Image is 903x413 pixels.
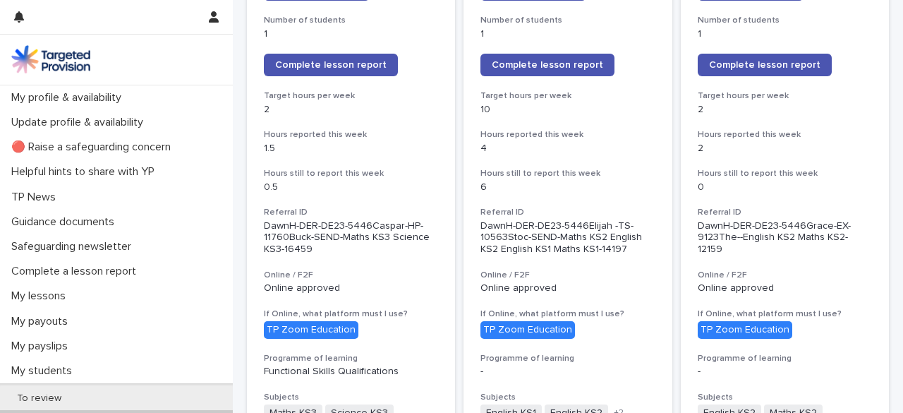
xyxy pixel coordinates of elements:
p: Online approved [264,282,438,294]
h3: Hours reported this week [264,129,438,140]
p: Helpful hints to share with YP [6,165,166,179]
p: My payslips [6,340,79,353]
div: TP Zoom Education [480,321,575,339]
h3: If Online, what platform must I use? [480,309,655,320]
h3: Hours still to report this week [264,168,438,179]
h3: Subjects [698,392,872,403]
p: DawnH-DER-DE23-5446Grace-EX-9123The--English KS2 Maths KS2-12159 [698,220,872,256]
p: Functional Skills Qualifications [264,366,438,378]
p: 2 [698,143,872,155]
h3: Referral ID [264,207,438,218]
span: Complete lesson report [709,60,820,70]
h3: Online / F2F [480,270,655,281]
h3: Hours reported this week [480,129,655,140]
h3: Online / F2F [264,270,438,281]
p: 2 [264,104,438,116]
h3: Target hours per week [480,90,655,102]
p: 1 [480,28,655,40]
p: - [480,366,655,378]
h3: Hours still to report this week [480,168,655,179]
p: 0.5 [264,181,438,193]
h3: Online / F2F [698,270,872,281]
p: Online approved [480,282,655,294]
p: DawnH-DER-DE23-5446Elijah -TS-10563Stoc-SEND-Maths KS2 English KS2 English KS1 Maths KS1-14197 [480,220,655,256]
h3: Number of students [698,15,872,26]
span: Complete lesson report [492,60,603,70]
p: DawnH-DER-DE23-5446Caspar-HP-11760Buck-SEND-Maths KS3 Science KS3-16459 [264,220,438,256]
p: - [698,366,872,378]
h3: Hours reported this week [698,129,872,140]
a: Complete lesson report [698,54,832,76]
p: Safeguarding newsletter [6,240,143,253]
p: My lessons [6,289,77,303]
img: M5nRWzHhSzIhMunXDL62 [11,45,90,73]
p: My payouts [6,315,79,328]
h3: Programme of learning [480,353,655,364]
h3: Target hours per week [264,90,438,102]
a: Complete lesson report [264,54,398,76]
a: Complete lesson report [480,54,614,76]
p: Complete a lesson report [6,265,147,278]
p: TP News [6,191,67,204]
h3: Subjects [264,392,438,403]
p: 4 [480,143,655,155]
h3: If Online, what platform must I use? [264,309,438,320]
p: 1 [698,28,872,40]
h3: Number of students [264,15,438,26]
p: 0 [698,181,872,193]
div: TP Zoom Education [698,321,792,339]
p: My students [6,364,83,378]
h3: If Online, what platform must I use? [698,309,872,320]
h3: Number of students [480,15,655,26]
p: 6 [480,181,655,193]
p: My profile & availability [6,91,133,104]
div: TP Zoom Education [264,321,358,339]
h3: Target hours per week [698,90,872,102]
p: 🔴 Raise a safeguarding concern [6,140,182,154]
p: Guidance documents [6,215,126,229]
h3: Programme of learning [264,353,438,364]
p: 10 [480,104,655,116]
p: 1 [264,28,438,40]
p: 1.5 [264,143,438,155]
p: Online approved [698,282,872,294]
p: Update profile & availability [6,116,154,129]
p: 2 [698,104,872,116]
span: Complete lesson report [275,60,387,70]
h3: Referral ID [698,207,872,218]
h3: Hours still to report this week [698,168,872,179]
p: To review [6,393,73,405]
h3: Programme of learning [698,353,872,364]
h3: Referral ID [480,207,655,218]
h3: Subjects [480,392,655,403]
